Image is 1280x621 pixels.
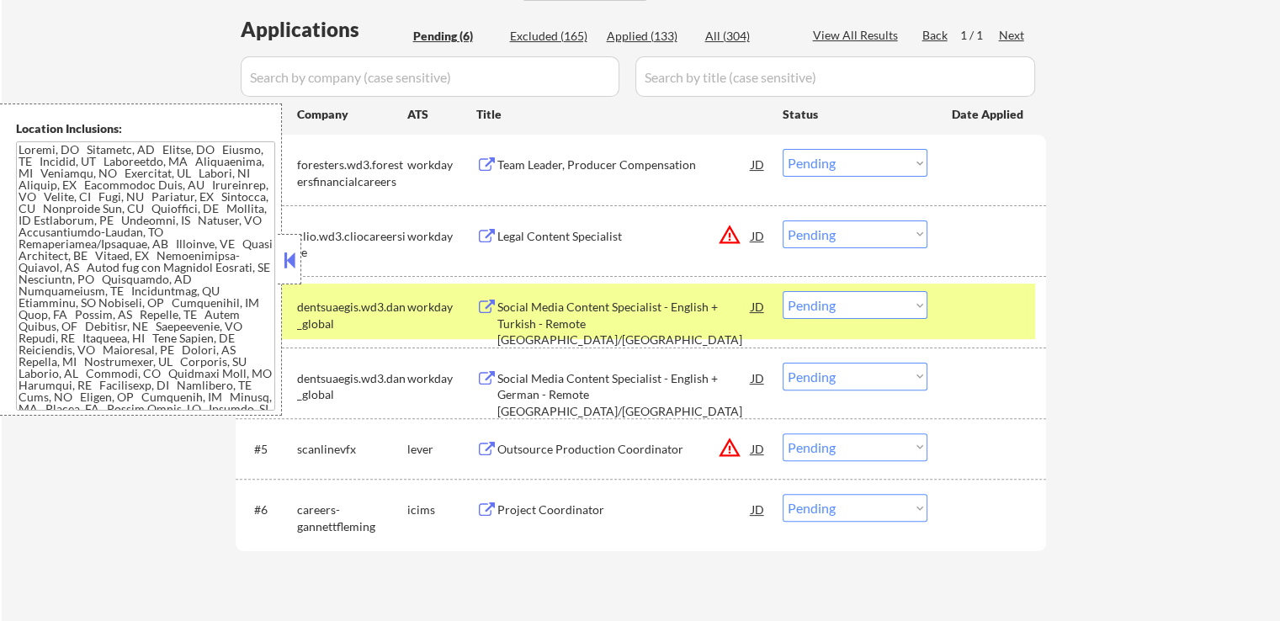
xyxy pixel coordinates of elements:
div: foresters.wd3.forestersfinancialcareers [297,157,407,189]
div: workday [407,157,476,173]
div: Applications [241,19,407,40]
div: ATS [407,106,476,123]
div: workday [407,299,476,316]
div: careers-gannettfleming [297,502,407,534]
div: Team Leader, Producer Compensation [497,157,752,173]
div: Excluded (165) [510,28,594,45]
div: Location Inclusions: [16,120,275,137]
div: JD [750,433,767,464]
div: Back [922,27,949,44]
div: Legal Content Specialist [497,228,752,245]
div: JD [750,363,767,393]
button: warning_amber [718,436,741,459]
div: JD [750,220,767,251]
div: workday [407,370,476,387]
div: dentsuaegis.wd3.dan_global [297,370,407,403]
div: Social Media Content Specialist - English + German - Remote [GEOGRAPHIC_DATA]/[GEOGRAPHIC_DATA] [497,370,752,420]
div: Outsource Production Coordinator [497,441,752,458]
div: workday [407,228,476,245]
div: Company [297,106,407,123]
div: lever [407,441,476,458]
div: clio.wd3.cliocareersite [297,228,407,261]
div: Social Media Content Specialist - English + Turkish - Remote [GEOGRAPHIC_DATA]/[GEOGRAPHIC_DATA] [497,299,752,348]
div: JD [750,494,767,524]
input: Search by company (case sensitive) [241,56,619,97]
div: icims [407,502,476,518]
button: warning_amber [718,223,741,247]
div: Applied (133) [607,28,691,45]
div: scanlinevfx [297,441,407,458]
div: dentsuaegis.wd3.dan_global [297,299,407,332]
div: Project Coordinator [497,502,752,518]
div: Next [999,27,1026,44]
div: Title [476,106,767,123]
div: JD [750,149,767,179]
div: All (304) [705,28,789,45]
div: #6 [254,502,284,518]
div: Status [783,98,927,129]
div: Date Applied [952,106,1026,123]
input: Search by title (case sensitive) [635,56,1035,97]
div: View All Results [813,27,903,44]
div: 1 / 1 [960,27,999,44]
div: JD [750,291,767,321]
div: #5 [254,441,284,458]
div: Pending (6) [413,28,497,45]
